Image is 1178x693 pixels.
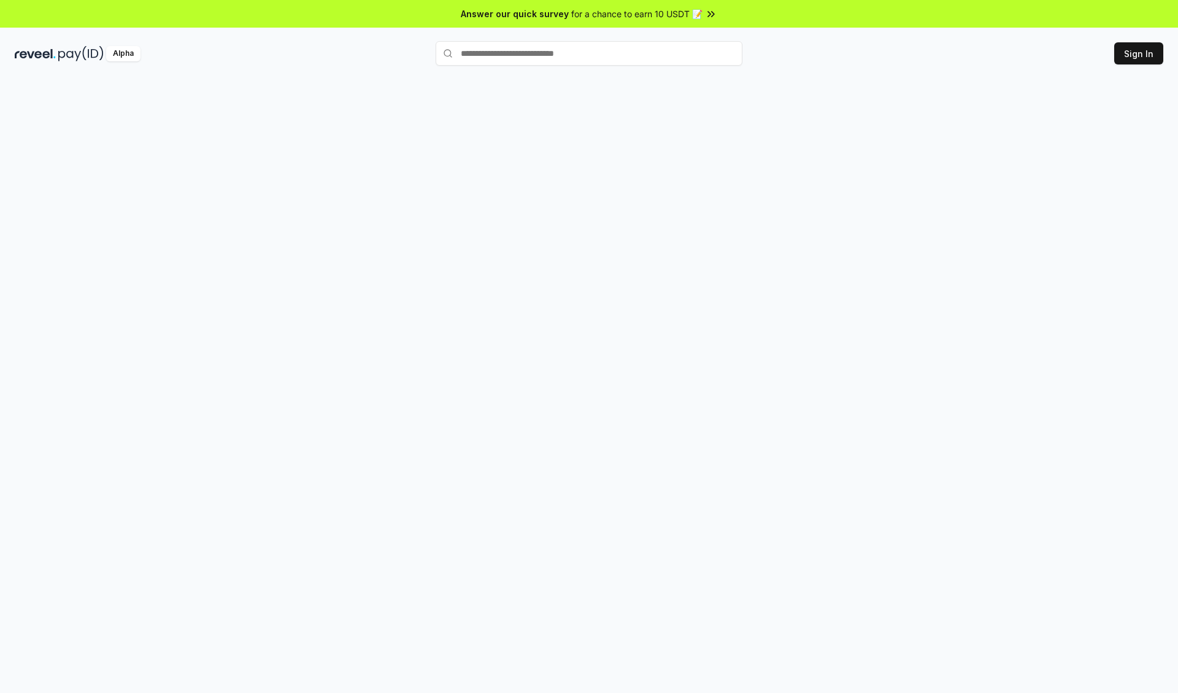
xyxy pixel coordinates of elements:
img: reveel_dark [15,46,56,61]
span: for a chance to earn 10 USDT 📝 [571,7,703,20]
span: Answer our quick survey [461,7,569,20]
img: pay_id [58,46,104,61]
button: Sign In [1114,42,1163,64]
div: Alpha [106,46,141,61]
